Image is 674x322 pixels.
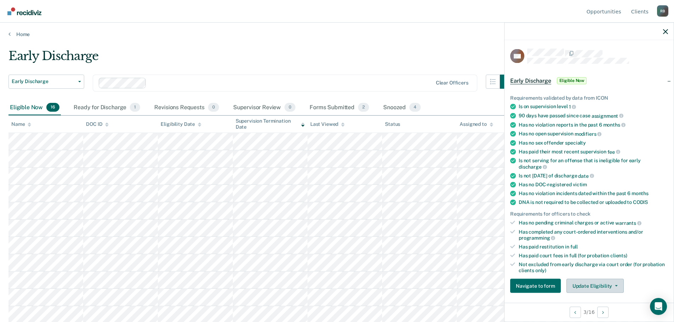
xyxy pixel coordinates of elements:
span: 4 [409,103,421,112]
div: Revisions Requests [153,100,220,116]
div: Last Viewed [310,121,345,127]
span: discharge [519,164,547,169]
div: Ready for Discharge [72,100,142,116]
div: Has paid their most recent supervision [519,148,668,155]
div: R B [657,5,668,17]
img: Recidiviz [7,7,41,15]
div: DOC ID [86,121,109,127]
div: Forms Submitted [308,100,370,116]
span: months [632,191,649,196]
span: only) [535,267,546,273]
span: 1 [569,104,576,110]
div: Early DischargeEligible Now [505,69,674,92]
span: Eligible Now [557,77,587,84]
div: Has no open supervision [519,131,668,137]
span: Early Discharge [510,77,551,84]
div: Is on supervision level [519,104,668,110]
div: Clear officers [436,80,468,86]
div: Name [11,121,31,127]
button: Previous Opportunity [570,306,581,318]
div: Has no violation incidents dated within the past 6 [519,191,668,197]
span: 16 [46,103,59,112]
div: Is not serving for an offense that is ineligible for early [519,158,668,170]
div: Requirements for officers to check [510,211,668,217]
span: victim [573,182,587,187]
span: programming [519,235,555,241]
div: Open Intercom Messenger [650,298,667,315]
div: Has paid restitution in [519,244,668,250]
span: 2 [358,103,369,112]
div: Supervisor Review [232,100,297,116]
div: Has no pending criminal charges or active [519,220,668,226]
div: Has no DOC-registered [519,182,668,188]
span: full [570,244,578,250]
span: clients) [610,252,627,258]
div: Has paid court fees in full (for probation [519,252,668,258]
div: Status [385,121,400,127]
div: Has no violation reports in the past 6 [519,122,668,128]
span: 1 [130,103,140,112]
div: Assigned to [460,121,493,127]
div: Eligibility Date [161,121,201,127]
div: 3 / 16 [505,303,674,321]
span: assignment [592,113,623,118]
span: 0 [208,103,219,112]
div: 90 days have passed since case [519,112,668,119]
span: modifiers [575,131,602,136]
span: warrants [615,220,641,226]
span: months [603,122,626,128]
div: DNA is not required to be collected or uploaded to [519,199,668,205]
span: Early Discharge [12,78,75,84]
span: date [578,173,594,178]
button: Update Eligibility [566,279,624,293]
span: specialty [565,140,586,145]
span: CODIS [633,199,648,205]
button: Next Opportunity [597,306,609,318]
button: Profile dropdown button [657,5,668,17]
div: Has completed any court-ordered interventions and/or [519,229,668,241]
div: Has no sex offender [519,140,668,146]
div: Snoozed [382,100,422,116]
div: Requirements validated by data from ICON [510,95,668,101]
div: Is not [DATE] of discharge [519,172,668,179]
a: Navigate to form link [510,279,564,293]
button: Navigate to form [510,279,561,293]
a: Home [8,31,666,37]
div: Early Discharge [8,49,514,69]
span: 0 [284,103,295,112]
div: Supervision Termination Date [236,118,305,130]
div: Not excluded from early discharge via court order (for probation clients [519,261,668,273]
div: Eligible Now [8,100,61,116]
span: fee [607,149,620,154]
